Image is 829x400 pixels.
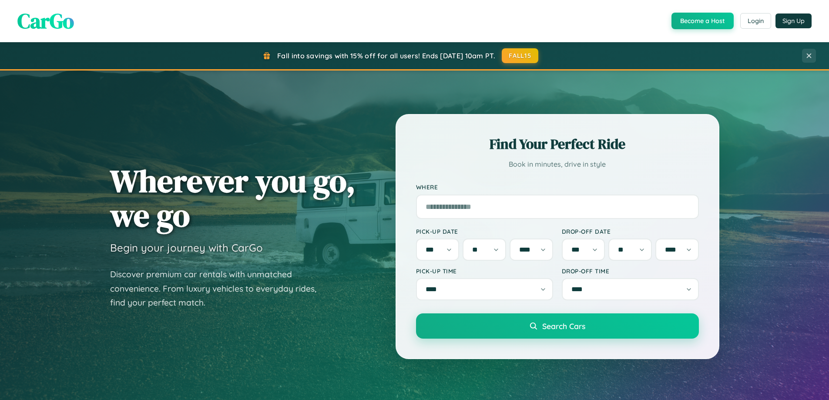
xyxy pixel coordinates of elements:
button: Login [740,13,771,29]
label: Pick-up Time [416,267,553,275]
label: Pick-up Date [416,228,553,235]
button: Search Cars [416,313,699,339]
h1: Wherever you go, we go [110,164,356,232]
label: Drop-off Time [562,267,699,275]
p: Book in minutes, drive in style [416,158,699,171]
h3: Begin your journey with CarGo [110,241,263,254]
span: Search Cars [542,321,585,331]
p: Discover premium car rentals with unmatched convenience. From luxury vehicles to everyday rides, ... [110,267,328,310]
span: Fall into savings with 15% off for all users! Ends [DATE] 10am PT. [277,51,495,60]
button: Become a Host [671,13,734,29]
button: FALL15 [502,48,538,63]
span: CarGo [17,7,74,35]
h2: Find Your Perfect Ride [416,134,699,154]
label: Where [416,184,699,191]
label: Drop-off Date [562,228,699,235]
button: Sign Up [775,13,812,28]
